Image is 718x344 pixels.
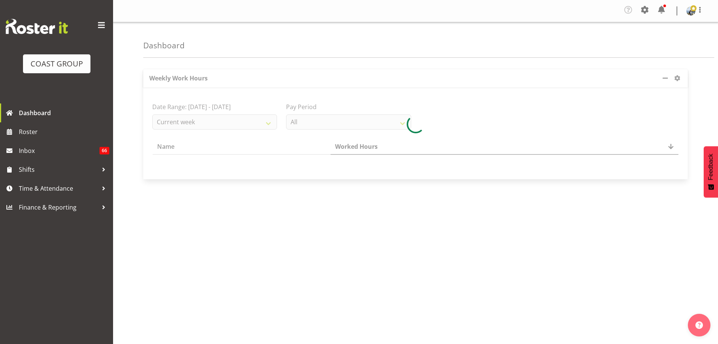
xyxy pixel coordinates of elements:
span: Finance & Reporting [19,202,98,213]
span: Roster [19,126,109,137]
h4: Dashboard [143,41,185,50]
span: 66 [100,147,109,154]
span: Time & Attendance [19,183,98,194]
img: help-xxl-2.png [695,321,703,329]
button: Feedback - Show survey [704,146,718,197]
img: Rosterit website logo [6,19,68,34]
span: Inbox [19,145,100,156]
img: brittany-taylorf7b938a58e78977fad4baecaf99ae47c.png [686,6,695,15]
div: COAST GROUP [31,58,83,69]
span: Feedback [707,154,714,180]
span: Shifts [19,164,98,175]
span: Dashboard [19,107,109,119]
